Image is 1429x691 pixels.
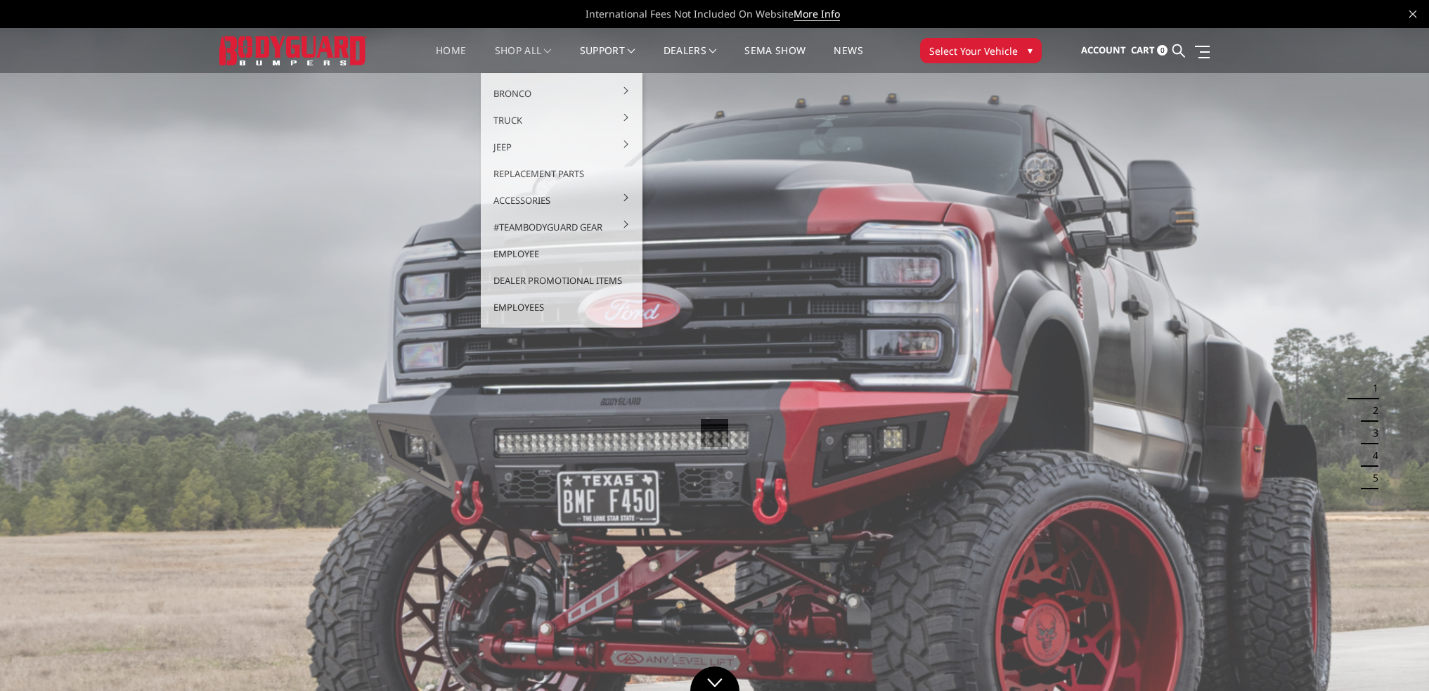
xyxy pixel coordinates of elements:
[920,38,1042,63] button: Select Your Vehicle
[1157,45,1168,56] span: 0
[690,666,739,691] a: Click to Down
[1081,32,1126,70] a: Account
[1081,44,1126,56] span: Account
[1364,377,1378,399] button: 1 of 5
[1364,399,1378,422] button: 2 of 5
[580,46,635,73] a: Support
[436,46,466,73] a: Home
[1364,422,1378,444] button: 3 of 5
[1131,44,1155,56] span: Cart
[486,240,637,267] a: Employee
[219,36,367,65] img: BODYGUARD BUMPERS
[929,44,1018,58] span: Select Your Vehicle
[486,160,637,187] a: Replacement Parts
[1364,444,1378,467] button: 4 of 5
[486,134,637,160] a: Jeep
[486,267,637,294] a: Dealer Promotional Items
[744,46,806,73] a: SEMA Show
[486,107,637,134] a: Truck
[486,80,637,107] a: Bronco
[834,46,862,73] a: News
[1028,43,1033,58] span: ▾
[486,187,637,214] a: Accessories
[1364,467,1378,489] button: 5 of 5
[1131,32,1168,70] a: Cart 0
[495,46,552,73] a: shop all
[486,214,637,240] a: #TeamBodyguard Gear
[794,7,840,21] a: More Info
[486,294,637,321] a: Employees
[664,46,717,73] a: Dealers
